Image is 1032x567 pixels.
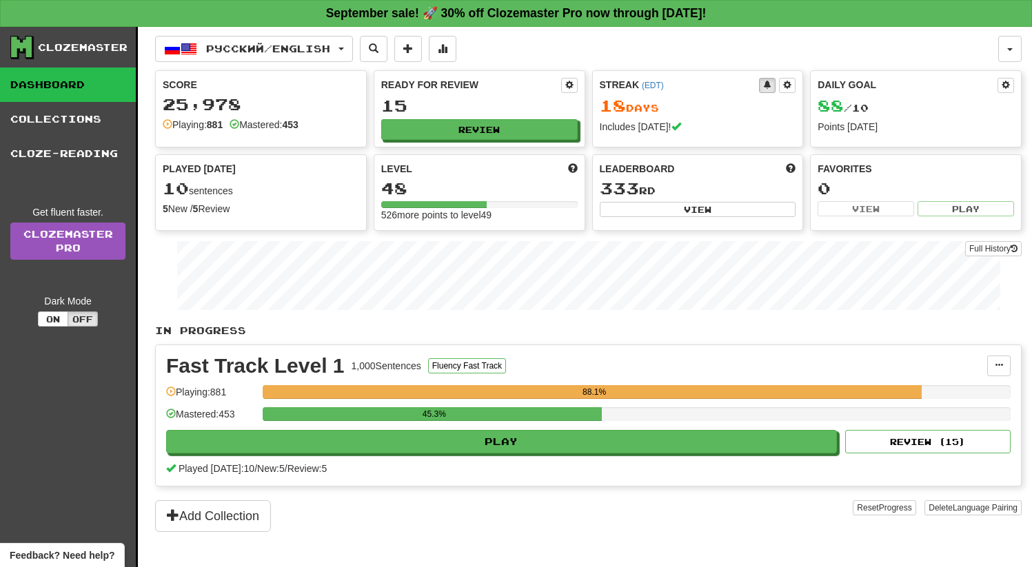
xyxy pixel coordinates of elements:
[287,463,327,474] span: Review: 5
[163,178,189,198] span: 10
[953,503,1018,513] span: Language Pairing
[600,78,760,92] div: Streak
[163,180,359,198] div: sentences
[918,201,1014,216] button: Play
[166,430,837,453] button: Play
[179,463,254,474] span: Played [DATE]: 10
[600,162,675,176] span: Leaderboard
[818,162,1014,176] div: Favorites
[155,324,1022,338] p: In Progress
[207,119,223,130] strong: 881
[381,97,578,114] div: 15
[600,180,796,198] div: rd
[10,205,125,219] div: Get fluent faster.
[818,201,914,216] button: View
[166,355,345,376] div: Fast Track Level 1
[600,202,796,217] button: View
[360,36,387,62] button: Search sentences
[818,96,844,115] span: 88
[285,463,287,474] span: /
[254,463,257,474] span: /
[600,178,639,198] span: 333
[38,311,68,327] button: On
[326,6,707,20] strong: September sale! 🚀 30% off Clozemaster Pro now through [DATE]!
[965,241,1022,256] button: Full History
[818,102,869,114] span: / 10
[818,180,1014,197] div: 0
[163,203,168,214] strong: 5
[230,118,299,132] div: Mastered:
[267,407,601,421] div: 45.3%
[381,162,412,176] span: Level
[68,311,98,327] button: Off
[10,294,125,308] div: Dark Mode
[924,500,1022,515] button: DeleteLanguage Pairing
[163,202,359,216] div: New / Review
[381,208,578,222] div: 526 more points to level 49
[193,203,199,214] strong: 5
[10,223,125,260] a: ClozemasterPro
[786,162,796,176] span: This week in points, UTC
[155,36,353,62] button: Русский/English
[381,180,578,197] div: 48
[163,96,359,113] div: 25,978
[10,548,114,562] span: Open feedback widget
[163,118,223,132] div: Playing:
[206,43,330,54] span: Русский / English
[600,97,796,115] div: Day s
[155,500,271,532] button: Add Collection
[38,41,128,54] div: Clozemaster
[163,78,359,92] div: Score
[600,120,796,134] div: Includes [DATE]!
[845,430,1011,453] button: Review (15)
[394,36,422,62] button: Add sentence to collection
[163,162,236,176] span: Played [DATE]
[568,162,578,176] span: Score more points to level up
[267,385,922,399] div: 88.1%
[429,36,456,62] button: More stats
[428,358,506,373] button: Fluency Fast Track
[166,407,256,430] div: Mastered: 453
[818,120,1014,134] div: Points [DATE]
[352,359,421,373] div: 1,000 Sentences
[818,78,998,93] div: Daily Goal
[879,503,912,513] span: Progress
[853,500,915,515] button: ResetProgress
[166,385,256,408] div: Playing: 881
[642,81,664,90] a: (EDT)
[381,78,561,92] div: Ready for Review
[257,463,285,474] span: New: 5
[600,96,626,115] span: 18
[282,119,298,130] strong: 453
[381,119,578,140] button: Review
